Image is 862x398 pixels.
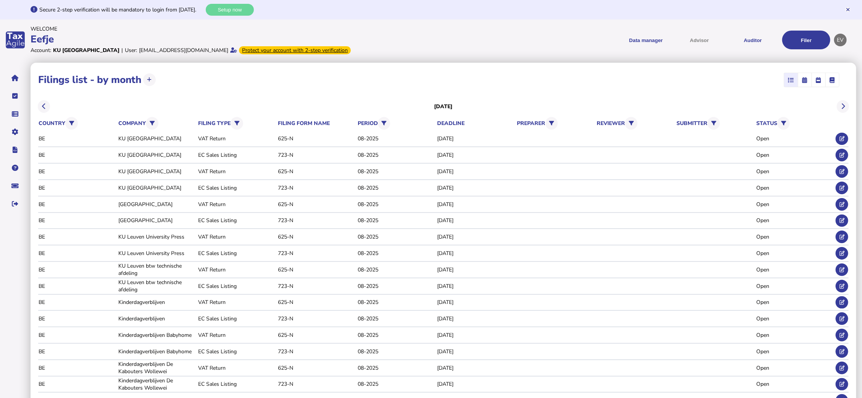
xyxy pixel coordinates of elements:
[39,348,116,355] div: BE
[834,34,847,46] div: Profile settings
[836,362,848,374] button: Edit
[38,73,141,86] h1: Filings list - by month
[358,135,435,142] div: 08-2025
[198,315,275,322] div: EC Sales Listing
[358,283,435,290] div: 08-2025
[31,32,429,46] div: Eefje
[357,115,435,131] th: period
[358,266,435,273] div: 08-2025
[437,233,515,240] div: [DATE]
[39,168,116,175] div: BE
[437,168,515,175] div: [DATE]
[836,149,848,161] button: Edit
[836,231,848,243] button: Edit
[7,142,23,158] button: Developer hub links
[358,168,435,175] div: 08-2025
[622,31,670,49] button: Shows a dropdown of Data manager options
[39,266,116,273] div: BE
[39,135,116,142] div: BE
[437,364,515,372] div: [DATE]
[596,115,674,131] th: reviewer
[756,233,833,240] div: Open
[756,266,833,273] div: Open
[278,331,355,339] div: 625-N
[31,25,429,32] div: Welcome
[7,88,23,104] button: Tasks
[7,160,23,176] button: Help pages
[198,233,275,240] div: VAT Return
[278,283,355,290] div: 723-N
[7,178,23,194] button: Raise a support ticket
[358,151,435,159] div: 08-2025
[782,31,830,49] button: Filer
[278,364,355,372] div: 625-N
[278,217,355,224] div: 723-N
[65,117,78,130] button: Filter
[278,201,355,208] div: 625-N
[756,201,833,208] div: Open
[437,201,515,208] div: [DATE]
[278,266,355,273] div: 625-N
[756,135,833,142] div: Open
[39,250,116,257] div: BE
[676,115,754,131] th: submitter
[198,115,276,131] th: filing type
[836,182,848,194] button: Edit
[358,184,435,192] div: 08-2025
[437,348,515,355] div: [DATE]
[198,250,275,257] div: EC Sales Listing
[437,250,515,257] div: [DATE]
[278,348,355,355] div: 723-N
[39,331,116,339] div: BE
[278,233,355,240] div: 625-N
[358,250,435,257] div: 08-2025
[231,117,243,130] button: Filter
[7,70,23,86] button: Home
[118,299,195,306] div: Kinderdagverblijven
[358,201,435,208] div: 08-2025
[836,133,848,145] button: Edit
[756,364,833,372] div: Open
[39,217,116,224] div: BE
[756,283,833,290] div: Open
[517,115,595,131] th: preparer
[358,348,435,355] div: 08-2025
[756,331,833,339] div: Open
[756,151,833,159] div: Open
[121,47,123,54] div: |
[39,315,116,322] div: BE
[230,47,237,53] i: Email verified
[198,184,275,192] div: EC Sales Listing
[39,283,116,290] div: BE
[836,280,848,292] button: Edit
[777,117,790,130] button: Filter
[358,299,435,306] div: 08-2025
[437,135,515,142] div: [DATE]
[39,184,116,192] div: BE
[198,348,275,355] div: EC Sales Listing
[198,380,275,388] div: EC Sales Listing
[118,279,195,293] div: KU Leuven btw technische afdeling
[125,47,137,54] div: User:
[378,117,391,130] button: Filter
[546,117,558,130] button: Filter
[146,117,158,130] button: Filter
[784,73,798,87] mat-button-toggle: List view
[675,31,723,49] button: Shows a dropdown of VAT Advisor options
[836,263,848,276] button: Edit
[7,106,23,122] button: Data manager
[118,135,195,142] div: KU [GEOGRAPHIC_DATA]
[836,378,848,391] button: Edit
[845,7,851,12] button: Hide message
[756,184,833,192] div: Open
[118,151,195,159] div: KU [GEOGRAPHIC_DATA]
[118,377,195,392] div: Kinderdagverblijven De Kabouters Wollewei
[756,380,833,388] div: Open
[39,299,116,306] div: BE
[836,329,848,341] button: Edit
[437,380,515,388] div: [DATE]
[358,233,435,240] div: 08-2025
[38,100,50,113] button: Previous
[278,184,355,192] div: 723-N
